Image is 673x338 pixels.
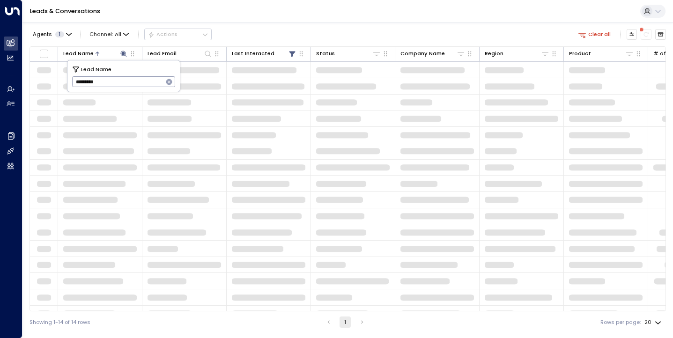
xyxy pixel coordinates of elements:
div: 20 [644,316,663,328]
button: Customize [627,29,637,40]
div: Company Name [400,49,465,58]
button: Archived Leads [655,29,666,40]
div: Region [485,49,503,58]
div: Lead Name [63,49,128,58]
div: Status [316,49,335,58]
div: Lead Email [148,49,177,58]
div: Product [569,49,591,58]
div: Last Interacted [232,49,274,58]
div: Lead Email [148,49,212,58]
span: There are new threads available. Refresh the grid to view the latest updates. [641,29,651,40]
div: Button group with a nested menu [144,29,212,40]
button: Actions [144,29,212,40]
div: Lead Name [63,49,94,58]
button: Clear all [575,29,614,39]
span: Channel: [87,29,132,39]
label: Rows per page: [600,318,641,326]
button: Channel:All [87,29,132,39]
nav: pagination navigation [323,316,368,328]
div: Status [316,49,381,58]
span: Lead Name [81,65,111,73]
span: Agents [33,32,52,37]
div: Showing 1-14 of 14 rows [30,318,90,326]
div: Company Name [400,49,445,58]
button: Agents1 [30,29,74,39]
span: All [115,31,121,37]
div: Product [569,49,634,58]
button: page 1 [340,316,351,328]
div: Actions [148,31,177,37]
div: Region [485,49,549,58]
span: 1 [55,31,64,37]
a: Leads & Conversations [30,7,100,15]
div: Last Interacted [232,49,296,58]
